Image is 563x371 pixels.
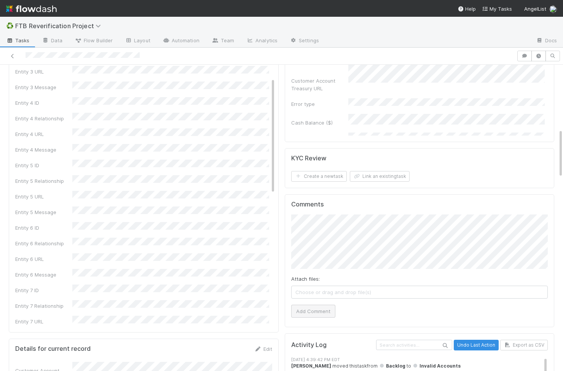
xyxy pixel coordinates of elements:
label: Attach files: [291,275,320,283]
div: Entity 4 URL [15,130,72,138]
div: moved this task from to [291,363,548,369]
div: Entity 4 ID [15,99,72,107]
div: Entity 5 ID [15,162,72,169]
div: Entity 7 URL [15,318,72,325]
div: Entity 7 ID [15,286,72,294]
a: Data [36,35,69,47]
a: Settings [284,35,325,47]
h5: KYC Review [291,155,326,162]
span: ♻️ [6,22,14,29]
div: Help [458,5,476,13]
a: Team [206,35,240,47]
span: My Tasks [482,6,512,12]
div: Entity 5 URL [15,193,72,200]
div: Customer Account Treasury URL [291,77,348,92]
a: Analytics [240,35,284,47]
div: Entity 6 Relationship [15,240,72,247]
span: Invalid Accounts [412,363,461,369]
a: Edit [254,346,272,352]
span: Tasks [6,37,30,44]
h5: Activity Log [291,341,375,349]
div: Entity 7 Relationship [15,302,72,310]
div: Cash Balance ($) [291,119,348,126]
button: Export as CSV [500,340,548,350]
button: Create a newtask [291,171,347,182]
img: avatar_7d83f73c-397d-4044-baf2-bb2da42e298f.png [549,5,557,13]
a: Layout [119,35,156,47]
button: Add Comment [291,305,335,318]
h5: Comments [291,201,548,208]
a: Docs [530,35,563,47]
div: Entity 6 ID [15,224,72,232]
div: Entity 6 URL [15,255,72,263]
strong: [PERSON_NAME] [291,363,331,369]
a: My Tasks [482,5,512,13]
div: Entity 4 Relationship [15,115,72,122]
span: Choose or drag and drop file(s) [292,286,548,298]
span: Backlog [379,363,405,369]
div: Entity 5 Relationship [15,177,72,185]
a: Flow Builder [69,35,119,47]
span: FTB Reverification Project [15,22,105,30]
button: Undo Last Action [454,340,499,350]
div: Error type [291,100,348,108]
div: OC Card [291,134,348,142]
div: Entity 3 Message [15,83,72,91]
div: Entity 3 URL [15,68,72,75]
div: Entity 6 Message [15,271,72,278]
input: Search activities... [376,340,452,350]
span: Flow Builder [75,37,113,44]
img: logo-inverted-e16ddd16eac7371096b0.svg [6,2,57,15]
div: Entity 4 Message [15,146,72,154]
div: [DATE] 4:39:42 PM EDT [291,357,548,363]
button: Link an existingtask [350,171,410,182]
span: AngelList [524,6,546,12]
h5: Details for current record [15,345,91,353]
div: Entity 5 Message [15,208,72,216]
a: Automation [156,35,206,47]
